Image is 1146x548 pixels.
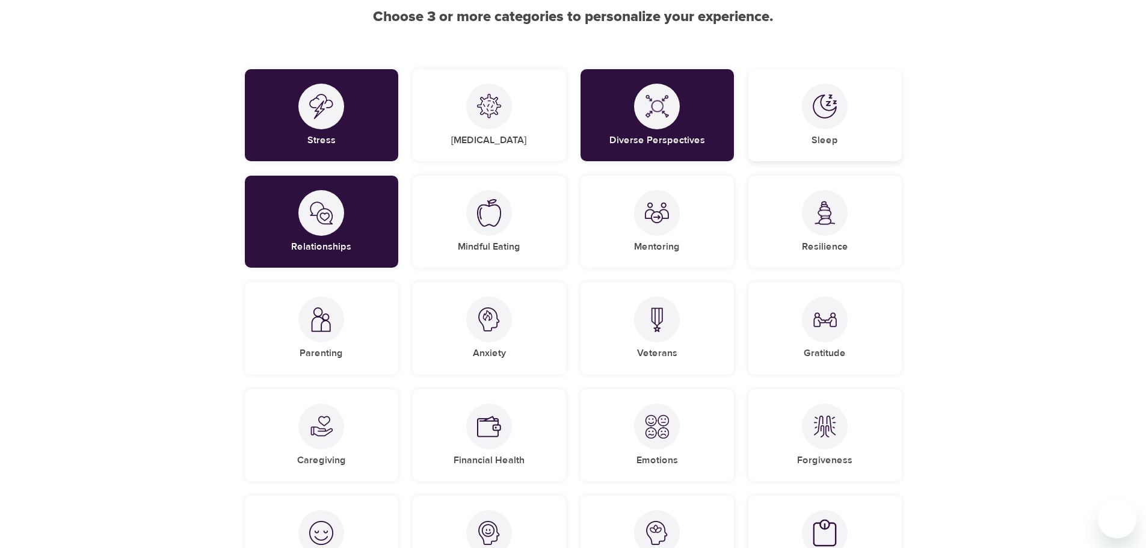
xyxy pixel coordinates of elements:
img: Parenting [309,307,333,332]
img: Emotions [645,414,669,439]
img: COVID-19 [477,94,501,119]
img: Mindfulness [645,521,669,545]
h5: Financial Health [454,454,525,467]
img: Relationships [309,201,333,225]
div: StressStress [245,69,398,161]
img: Gratitude [813,307,837,331]
div: ForgivenessForgiveness [748,389,902,481]
img: Resilience [813,201,837,226]
div: SleepSleep [748,69,902,161]
div: AnxietyAnxiety [413,282,566,374]
img: Financial Health [477,414,501,439]
h5: Forgiveness [797,454,852,467]
iframe: Button to launch messaging window [1098,500,1136,538]
h5: Anxiety [473,347,506,360]
img: Sleep [813,94,837,119]
img: Mindful Eating [477,199,501,227]
div: Diverse PerspectivesDiverse Perspectives [581,69,734,161]
div: Mindful EatingMindful Eating [413,176,566,268]
img: Mentoring [645,201,669,225]
h5: Gratitude [804,347,846,360]
h5: Emotions [636,454,678,467]
div: VeteransVeterans [581,282,734,374]
h5: Parenting [300,347,343,360]
h5: Stress [307,134,336,147]
h5: Mindful Eating [458,241,520,253]
div: ResilienceResilience [748,176,902,268]
div: MentoringMentoring [581,176,734,268]
h5: Relationships [291,241,351,253]
div: GratitudeGratitude [748,282,902,374]
h5: Sleep [812,134,838,147]
img: Veterans [645,307,669,332]
div: RelationshipsRelationships [245,176,398,268]
h5: Resilience [802,241,848,253]
div: Financial HealthFinancial Health [413,389,566,481]
div: ParentingParenting [245,282,398,374]
h5: Diverse Perspectives [609,134,705,147]
img: Diverse Perspectives [645,94,669,119]
div: EmotionsEmotions [581,389,734,481]
img: Anxiety [477,307,501,331]
h5: Caregiving [297,454,346,467]
img: Forgiveness [813,414,837,439]
img: Quick Relief [309,521,333,545]
img: Weight [813,519,837,547]
h5: Mentoring [634,241,680,253]
img: Caregiving [309,414,333,439]
h2: Choose 3 or more categories to personalize your experience. [245,8,902,26]
h5: [MEDICAL_DATA] [451,134,527,147]
img: Happiness [477,521,501,545]
div: CaregivingCaregiving [245,389,398,481]
img: Stress [309,94,333,119]
div: COVID-19[MEDICAL_DATA] [413,69,566,161]
h5: Veterans [637,347,677,360]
